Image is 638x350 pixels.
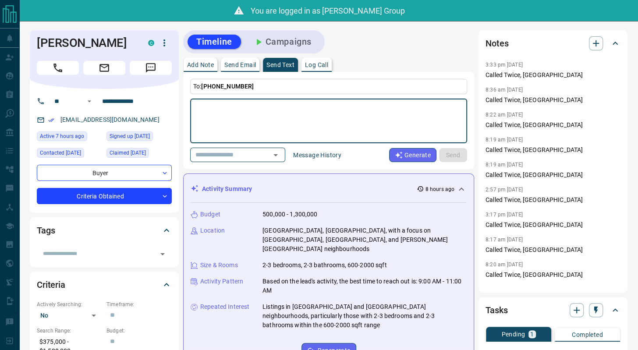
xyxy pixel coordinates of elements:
p: 8 hours ago [425,185,454,193]
p: 500,000 - 1,300,000 [262,210,318,219]
p: Send Email [224,62,256,68]
button: Message History [288,148,347,162]
p: Called Twice, [GEOGRAPHIC_DATA] [486,245,620,255]
p: Add Note [187,62,214,68]
button: Campaigns [245,35,320,49]
button: Timeline [188,35,241,49]
p: [GEOGRAPHIC_DATA], [GEOGRAPHIC_DATA], with a focus on [GEOGRAPHIC_DATA], [GEOGRAPHIC_DATA], and [... [262,226,467,254]
p: 2:57 pm [DATE] [486,187,523,193]
p: Called Twice, [GEOGRAPHIC_DATA] [486,270,620,279]
div: Wed Aug 13 2025 [37,131,102,144]
p: To: [190,79,467,94]
h2: Tasks [486,303,507,317]
a: [EMAIL_ADDRESS][DOMAIN_NAME] [60,116,159,123]
span: [PHONE_NUMBER] [201,83,254,90]
button: Generate [389,148,436,162]
span: Signed up [DATE] [110,132,150,141]
span: Claimed [DATE] [110,148,146,157]
div: condos.ca [148,40,154,46]
p: 2-3 bedrooms, 2-3 bathrooms, 600-2000 sqft [262,261,387,270]
p: Listings in [GEOGRAPHIC_DATA] and [GEOGRAPHIC_DATA] neighbourhoods, particularly those with 2-3 b... [262,302,467,330]
p: Called Twice, [GEOGRAPHIC_DATA] [486,95,620,105]
div: Buyer [37,165,172,181]
p: Actively Searching: [37,301,102,308]
p: 8:19 am [DATE] [486,137,523,143]
div: Tags [37,220,172,241]
p: Log Call [305,62,328,68]
div: No [37,308,102,322]
p: Send Text [266,62,294,68]
p: 8:36 am [DATE] [486,87,523,93]
div: Criteria Obtained [37,188,172,204]
p: 8:17 am [DATE] [486,237,523,243]
p: 8:20 am [DATE] [486,262,523,268]
div: Mon Jun 23 2025 [37,148,102,160]
div: Tasks [486,300,620,321]
div: Criteria [37,274,172,295]
p: Called Twice, [GEOGRAPHIC_DATA] [486,120,620,130]
svg: Email Verified [48,117,54,123]
p: Budget: [106,327,172,335]
button: Open [269,149,282,161]
p: Completed [572,332,603,338]
div: Mon Jun 23 2025 [106,131,172,144]
p: 3:33 pm [DATE] [486,62,523,68]
h1: [PERSON_NAME] [37,36,135,50]
p: Called Twice, [GEOGRAPHIC_DATA] [486,145,620,155]
p: 8:22 am [DATE] [486,112,523,118]
p: Based on the lead's activity, the best time to reach out is: 9:00 AM - 11:00 AM [262,277,467,295]
div: Notes [486,33,620,54]
div: Mon Jun 23 2025 [106,148,172,160]
span: Active 7 hours ago [40,132,84,141]
h2: Notes [486,36,508,50]
p: Pending [501,331,525,337]
p: Repeated Interest [200,302,249,311]
p: 8:19 am [DATE] [486,162,523,168]
button: Open [156,248,169,260]
p: 9:15 am [DATE] [486,286,523,293]
h2: Tags [37,223,55,237]
p: Timeframe: [106,301,172,308]
div: Activity Summary8 hours ago [191,181,467,197]
p: Called Twice, [GEOGRAPHIC_DATA] [486,170,620,180]
p: Size & Rooms [200,261,238,270]
h2: Criteria [37,278,65,292]
p: Called Twice, [GEOGRAPHIC_DATA] [486,71,620,80]
p: Called Twice, [GEOGRAPHIC_DATA] [486,195,620,205]
button: Open [84,96,95,106]
p: 1 [530,331,534,337]
span: Contacted [DATE] [40,148,81,157]
p: Search Range: [37,327,102,335]
span: You are logged in as [PERSON_NAME] Group [251,6,405,15]
span: Email [83,61,125,75]
p: Location [200,226,225,235]
p: Budget [200,210,220,219]
p: Activity Summary [202,184,252,194]
p: Activity Pattern [200,277,243,286]
p: 3:17 pm [DATE] [486,212,523,218]
span: Call [37,61,79,75]
p: Called Twice, [GEOGRAPHIC_DATA] [486,220,620,230]
span: Message [130,61,172,75]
